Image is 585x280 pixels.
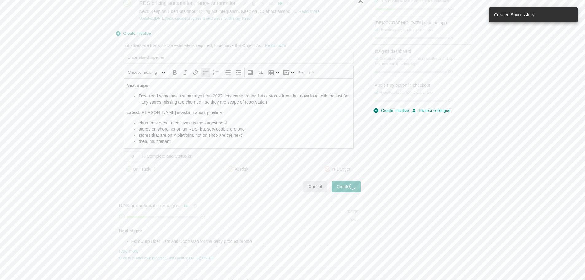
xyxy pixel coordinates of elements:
button: Cancel [303,181,327,192]
li: churned stores to reactivate is the largest pool [139,120,351,126]
div: [DEMOGRAPHIC_DATA] gate on app [375,20,469,26]
button: Create [332,181,361,192]
a: read more [119,249,139,254]
div: Initiatives are the work we estimate is required, to achieve the Objective. [124,42,354,49]
span: Create Initiative [116,30,151,37]
div: Click to journal your progress, last updated [DATE] ( [DATE] ) [119,256,335,261]
span: 0 % [448,36,453,40]
strong: Next steps: [127,83,150,88]
span: RDS promotional campaigns [119,203,182,208]
div: At Risk [235,166,248,172]
span: To-do [349,217,358,222]
p: Continued store onboarding retailer and shopper features and functionality [375,56,469,67]
span: Create [337,183,356,191]
strong: Next steps: [119,228,142,233]
span: 0 % [448,99,453,102]
span: Create Initiative [374,107,409,114]
input: E.G. Interview 50 customers who recently signed up [124,51,354,64]
span: ...Read more [261,43,286,48]
span: Next: Keep on UberEats about rolling out integration. Keep on DD about alcohol u [139,9,295,14]
div: Editor toolbar [124,66,354,78]
span: Choose heading [128,69,160,76]
button: Invite a colleague [410,106,452,116]
li: stores that are on X platform, not on shop are the next [139,132,351,138]
p: Hyperlocalized mobile super app [375,27,469,33]
li: Follow up Uber Eats and DoorDash for the baby product promo [131,238,335,244]
span: [DATE] [347,210,358,214]
span: 25 % [448,8,454,11]
div: In Danger [332,166,350,172]
li: Download some sales summarys from 2022, lets compare the list of stores from that download with t... [139,93,351,105]
strong: Latest: [127,110,141,115]
div: Rich Text Editor, main [124,78,354,149]
button: Choose heading [125,68,167,77]
span: Cancel [308,183,322,191]
li: stores on shop, not on an RDS, but serviceable are one [139,126,351,132]
div: Updated: [DATE] Next: update progress & next steps for this Key Result [139,16,326,21]
div: On Track! [133,166,152,172]
span: Created Successfully [494,12,535,17]
p: Hyperlocalized mobile super app [375,90,469,95]
p: [PERSON_NAME] is asking about pipeline [127,109,351,116]
span: % Complete and Status is: [142,154,193,159]
button: Create Initiative [115,29,153,38]
span: 0 % [448,70,453,73]
span: 25 % [200,215,206,219]
div: Insights dashboard [375,48,469,54]
li: Find out if we can make the Menulog promo happen, and what if anythin,g we need to supply Menulog... [131,244,335,257]
div: Apple Pay option in checkout [375,82,469,88]
span: Invite a colleague [412,107,450,114]
button: Create Initiative [372,106,410,116]
li: then, multitenant [139,138,351,144]
a: ...Read more [295,9,320,14]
